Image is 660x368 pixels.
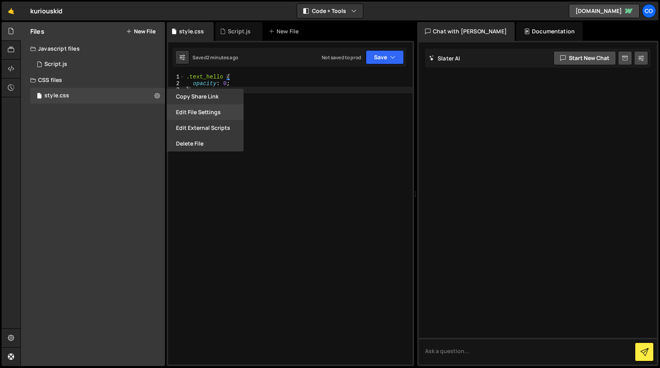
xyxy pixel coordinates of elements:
[30,6,63,16] div: kuriouskid
[30,56,165,72] div: 16633/45317.js
[21,72,165,88] div: CSS files
[30,88,165,104] div: 16633/45337.css
[44,92,69,99] div: style.css
[21,41,165,56] div: Javascript files
[168,80,185,87] div: 2
[642,4,656,18] a: Co
[297,4,363,18] button: Code + Tools
[417,22,515,41] div: Chat with [PERSON_NAME]
[167,120,244,136] button: Edit External Scripts
[44,61,67,68] div: Script.js
[126,28,156,35] button: New File
[569,4,640,18] a: [DOMAIN_NAME]
[228,27,251,35] div: Script.js
[167,136,244,151] button: Delete File
[30,27,44,36] h2: Files
[2,2,21,20] a: 🤙
[429,55,460,62] h2: Slater AI
[516,22,583,41] div: Documentation
[207,54,238,61] div: 2 minutes ago
[366,50,404,64] button: Save
[554,51,616,65] button: Start new chat
[192,54,238,61] div: Saved
[167,89,244,104] button: Copy share link
[179,27,204,35] div: style.css
[269,27,302,35] div: New File
[322,54,361,61] div: Not saved to prod
[168,87,185,93] div: 3
[167,104,244,120] button: Edit File Settings
[168,74,185,80] div: 1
